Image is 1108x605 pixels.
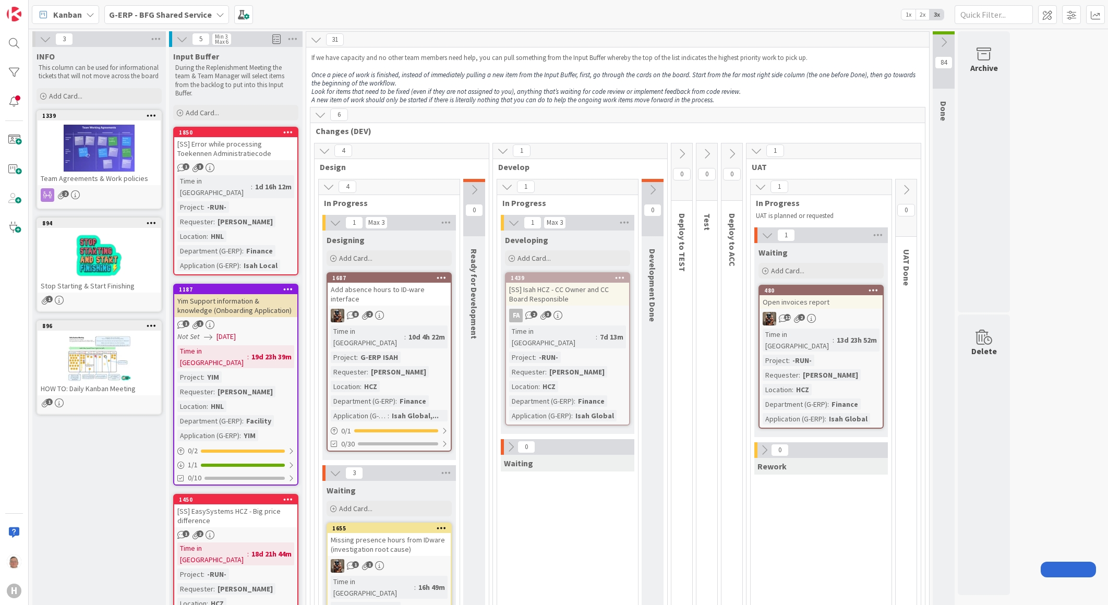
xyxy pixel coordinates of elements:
[770,180,788,193] span: 1
[38,219,161,228] div: 894
[509,325,596,348] div: Time in [GEOGRAPHIC_DATA]
[916,9,930,20] span: 2x
[517,441,535,453] span: 0
[37,320,162,415] a: 896HOW TO: Daily Kanban Meeting
[756,198,878,208] span: In Progress
[213,583,215,595] span: :
[536,352,561,363] div: -RUN-
[177,345,247,368] div: Time in [GEOGRAPHIC_DATA]
[183,163,189,170] span: 1
[597,331,626,343] div: 7d 13m
[328,533,451,556] div: Missing presence hours from IDware (investigation root cause)
[215,583,275,595] div: [PERSON_NAME]
[177,371,203,383] div: Project
[800,369,861,381] div: [PERSON_NAME]
[538,381,540,392] span: :
[763,329,833,352] div: Time in [GEOGRAPHIC_DATA]
[215,34,227,39] div: Min 3
[935,56,953,69] span: 84
[328,425,451,438] div: 0/1
[207,401,208,412] span: :
[531,311,537,318] span: 2
[183,530,189,537] span: 1
[173,127,298,275] a: 1850[SS] Error while processing Toekennen AdministratiecodeTime in [GEOGRAPHIC_DATA]:1d 16h 12mPr...
[38,111,161,120] div: 1339
[215,216,275,227] div: [PERSON_NAME]
[702,213,713,231] span: Test
[771,266,804,275] span: Add Card...
[389,410,441,421] div: Isah Global,...
[465,204,483,216] span: 0
[395,395,397,407] span: :
[575,395,607,407] div: Finance
[215,39,228,44] div: Max 6
[571,410,573,421] span: :
[49,91,82,101] span: Add Card...
[339,504,372,513] span: Add Card...
[177,542,247,565] div: Time in [GEOGRAPHIC_DATA]
[763,355,788,366] div: Project
[175,64,296,98] p: During the Replenishment Meeting the team & Team Manager will select items from the backlog to pu...
[46,296,53,302] span: 1
[502,198,625,208] span: In Progress
[55,33,73,45] span: 3
[174,128,297,137] div: 1850
[328,273,451,283] div: 1687
[320,162,476,172] span: Design
[173,284,298,486] a: 1187Yim Support information & knowledge (Onboarding Application)Not Set[DATE]Time in [GEOGRAPHIC_...
[334,144,352,157] span: 4
[328,273,451,306] div: 1687Add absence hours to ID-ware interface
[177,175,251,198] div: Time in [GEOGRAPHIC_DATA]
[897,204,915,216] span: 0
[174,504,297,527] div: [SS] EasySystems HCZ - Big price difference
[183,320,189,327] span: 1
[174,495,297,527] div: 1450[SS] EasySystems HCZ - Big price difference
[177,386,213,397] div: Requester
[760,286,883,295] div: 480
[37,217,162,312] a: 894Stop Starting & Start Finishing
[42,112,161,119] div: 1339
[331,381,360,392] div: Location
[174,294,297,317] div: Yim Support information & knowledge (Onboarding Application)
[764,287,883,294] div: 480
[509,395,574,407] div: Department (G-ERP)
[574,395,575,407] span: :
[177,401,207,412] div: Location
[406,331,448,343] div: 10d 4h 22m
[197,320,203,327] span: 1
[341,426,351,437] span: 0 / 1
[345,216,363,229] span: 1
[38,279,161,293] div: Stop Starting & Start Finishing
[247,351,249,362] span: :
[328,309,451,322] div: VK
[62,190,69,197] span: 2
[208,401,226,412] div: HNL
[771,444,789,456] span: 0
[327,235,365,245] span: Designing
[834,334,880,346] div: 13d 23h 52m
[345,467,363,479] span: 3
[203,371,204,383] span: :
[505,235,548,245] span: Developing
[397,395,429,407] div: Finance
[827,398,829,410] span: :
[311,95,714,104] em: A new item of work should only be started if there is literally nothing that you can do to help t...
[788,355,790,366] span: :
[174,285,297,294] div: 1187
[244,245,275,257] div: Finance
[204,201,229,213] div: -RUN-
[173,51,219,62] span: Input Buffer
[188,473,201,483] span: 0/10
[204,371,222,383] div: YIM
[971,345,997,357] div: Delete
[727,213,738,267] span: Deploy to ACC
[763,413,825,425] div: Application (G-ERP)
[513,144,531,157] span: 1
[792,384,793,395] span: :
[328,524,451,556] div: 1655Missing presence hours from IDware (investigation root cause)
[777,229,795,241] span: 1
[793,384,812,395] div: HCZ
[723,168,741,180] span: 0
[177,260,239,271] div: Application (G-ERP)
[752,162,908,172] span: UAT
